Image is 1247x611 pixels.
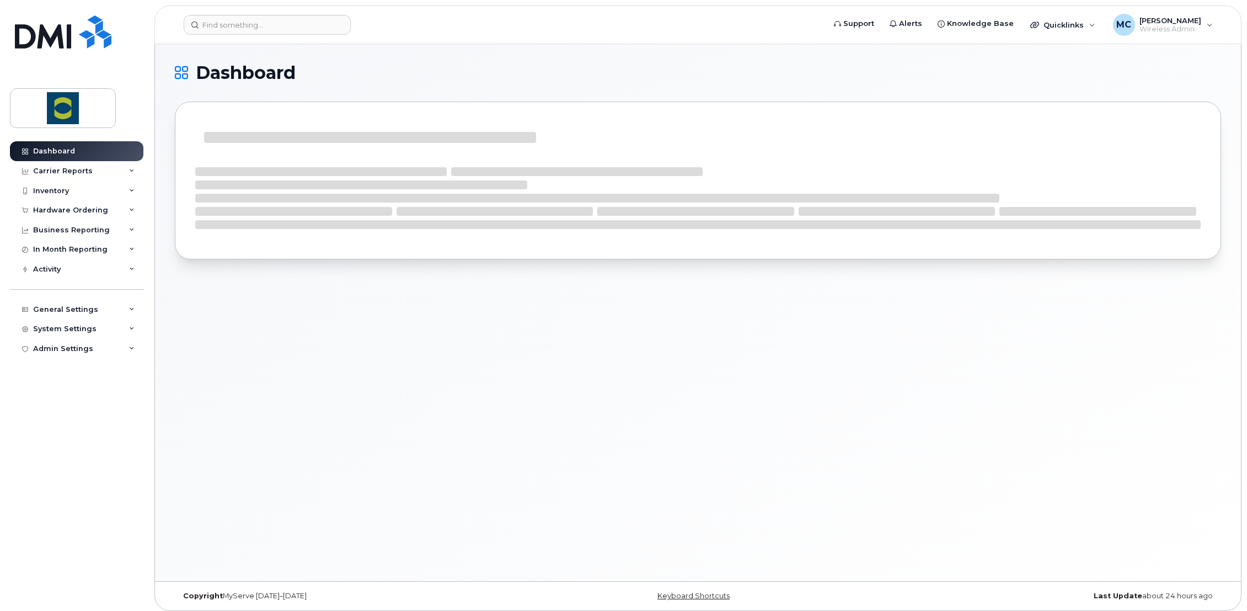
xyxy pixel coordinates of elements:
span: Dashboard [196,65,296,81]
a: Keyboard Shortcuts [657,592,730,600]
div: MyServe [DATE]–[DATE] [175,592,523,601]
div: about 24 hours ago [873,592,1221,601]
strong: Last Update [1094,592,1142,600]
strong: Copyright [183,592,223,600]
